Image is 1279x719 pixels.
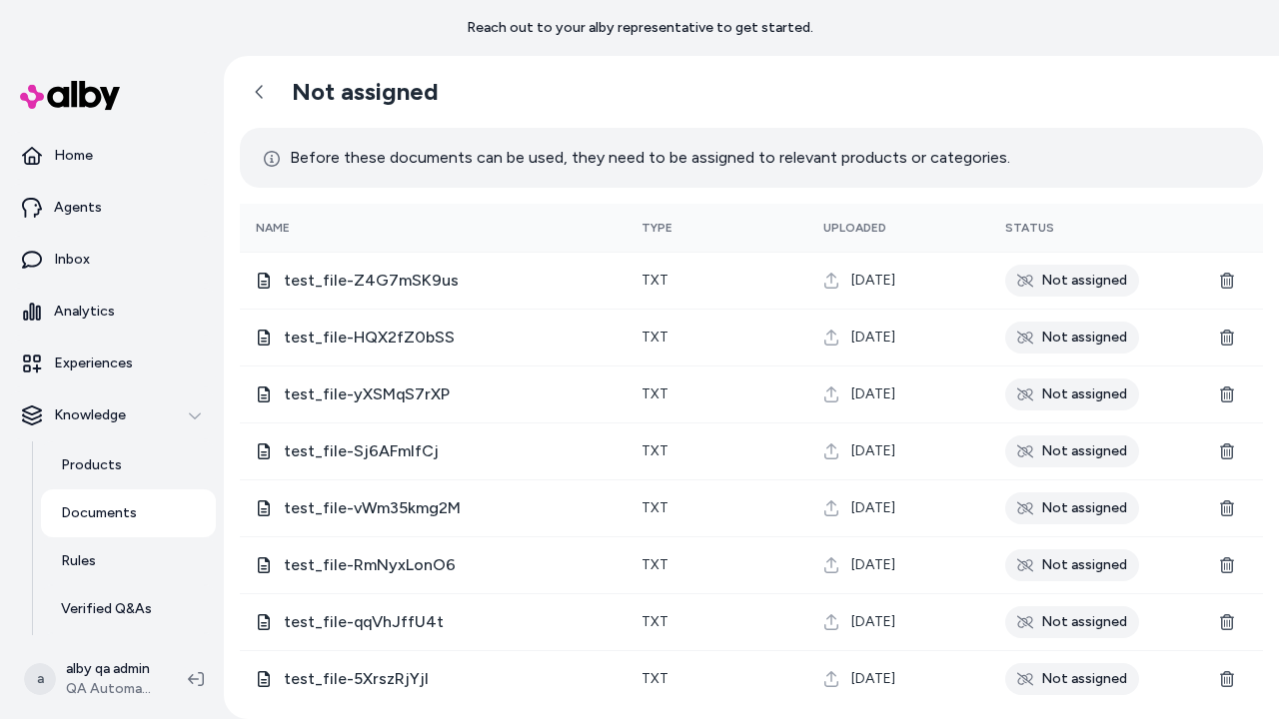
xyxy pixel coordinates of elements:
[54,250,90,270] p: Inbox
[8,391,216,439] button: Knowledge
[641,670,668,687] span: txt
[41,537,216,585] a: Rules
[851,498,895,518] span: [DATE]
[54,302,115,322] p: Analytics
[1005,435,1139,467] div: Not assigned
[61,551,96,571] p: Rules
[256,269,610,293] div: test_file-Z4G7mSK9us.txt
[20,81,120,110] img: alby Logo
[1005,322,1139,354] div: Not assigned
[66,659,156,679] p: alby qa admin
[41,441,216,489] a: Products
[61,599,152,619] p: Verified Q&As
[1005,663,1139,695] div: Not assigned
[256,667,610,691] div: test_file-5XrszRjYjI.txt
[641,613,668,630] span: txt
[641,272,668,289] span: txt
[284,496,610,520] span: test_file-vWm35kmg2M
[641,385,668,402] span: txt
[851,441,895,461] span: [DATE]
[264,144,1010,172] p: Before these documents can be used, they need to be assigned to relevant products or categories.
[54,354,133,373] p: Experiences
[467,18,813,38] p: Reach out to your alby representative to get started.
[1005,265,1139,297] div: Not assigned
[41,585,216,633] a: Verified Q&As
[284,382,610,406] span: test_file-yXSMqS7rXP
[284,667,610,691] span: test_file-5XrszRjYjI
[851,555,895,575] span: [DATE]
[12,647,172,711] button: aalby qa adminQA Automation 1
[284,326,610,350] span: test_file-HQX2fZ0bSS
[256,220,406,236] div: Name
[851,271,895,291] span: [DATE]
[54,198,102,218] p: Agents
[292,77,439,107] h2: Not assigned
[256,326,610,350] div: test_file-HQX2fZ0bSS.txt
[284,269,610,293] span: test_file-Z4G7mSK9us
[1005,606,1139,638] div: Not assigned
[256,496,610,520] div: test_file-vWm35kmg2M.txt
[641,442,668,459] span: txt
[641,499,668,516] span: txt
[24,663,56,695] span: a
[641,556,668,573] span: txt
[61,503,137,523] p: Documents
[284,439,610,463] span: test_file-Sj6AFmlfCj
[851,669,895,689] span: [DATE]
[641,329,668,346] span: txt
[851,384,895,404] span: [DATE]
[851,328,895,348] span: [DATE]
[1005,221,1054,235] span: Status
[8,184,216,232] a: Agents
[851,612,895,632] span: [DATE]
[54,405,126,425] p: Knowledge
[284,553,610,577] span: test_file-RmNyxLonO6
[256,439,610,463] div: test_file-Sj6AFmlfCj.txt
[823,221,886,235] span: Uploaded
[641,221,672,235] span: Type
[8,132,216,180] a: Home
[41,489,216,537] a: Documents
[256,610,610,634] div: test_file-qqVhJffU4t.txt
[256,553,610,577] div: test_file-RmNyxLonO6.txt
[284,610,610,634] span: test_file-qqVhJffU4t
[54,146,93,166] p: Home
[1005,492,1139,524] div: Not assigned
[1005,378,1139,410] div: Not assigned
[8,340,216,387] a: Experiences
[1005,549,1139,581] div: Not assigned
[8,236,216,284] a: Inbox
[61,455,122,475] p: Products
[66,679,156,699] span: QA Automation 1
[8,288,216,336] a: Analytics
[256,382,610,406] div: test_file-yXSMqS7rXP.txt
